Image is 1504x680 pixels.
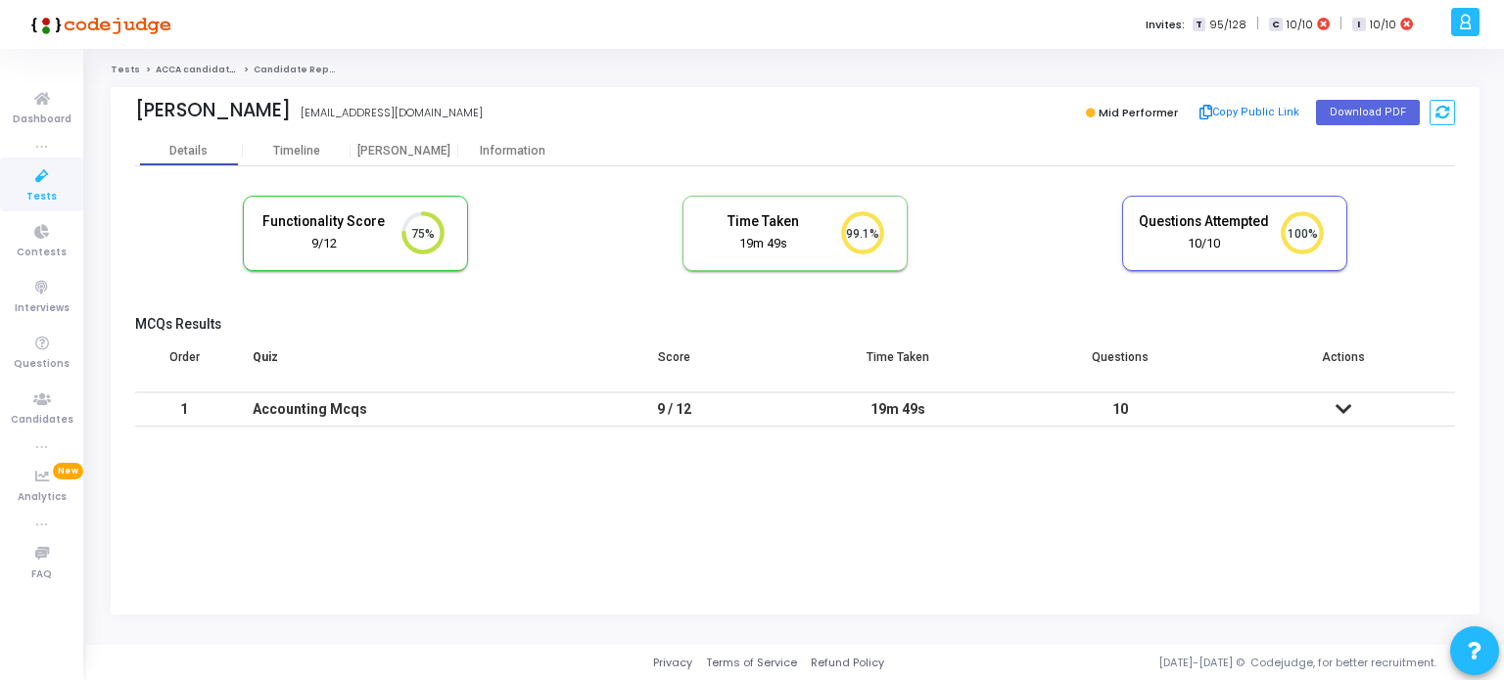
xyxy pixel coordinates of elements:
span: Tests [26,189,57,205]
div: 19m 49s [698,235,829,253]
th: Time Taken [786,338,1010,392]
button: Copy Public Link [1194,98,1306,127]
img: logo [24,5,171,44]
div: Timeline [273,144,320,159]
span: Questions [14,356,70,373]
span: Contests [17,245,67,261]
a: ACCA candidates [156,64,242,75]
td: 1 [135,392,233,427]
div: Details [169,144,208,159]
div: [PERSON_NAME] [351,144,458,159]
a: Terms of Service [706,655,797,671]
h5: Functionality Score [258,213,390,230]
div: 19m 49s [806,393,990,426]
span: FAQ [31,567,52,583]
th: Order [135,338,233,392]
a: Refund Policy [811,655,884,671]
a: Tests [111,64,140,75]
div: Information [458,144,566,159]
th: Questions [1010,338,1233,392]
div: [DATE]-[DATE] © Codejudge, for better recruitment. [884,655,1480,671]
span: Interviews [15,300,70,317]
div: [PERSON_NAME] [135,99,291,121]
span: Dashboard [13,112,71,128]
span: Candidate Report [254,64,344,75]
span: Candidates [11,412,73,429]
th: Actions [1232,338,1455,392]
h5: Time Taken [698,213,829,230]
nav: breadcrumb [111,64,1480,76]
th: Quiz [233,338,563,392]
h5: MCQs Results [135,316,1455,333]
h5: Questions Attempted [1138,213,1269,230]
span: Mid Performer [1099,105,1178,120]
span: | [1339,14,1342,34]
span: 95/128 [1209,17,1246,33]
a: Privacy [653,655,692,671]
div: 10/10 [1138,235,1269,253]
span: 10/10 [1287,17,1313,33]
div: Accounting Mcqs [253,393,543,426]
div: 9/12 [258,235,390,253]
span: | [1256,14,1259,34]
label: Invites: [1146,17,1185,33]
div: [EMAIL_ADDRESS][DOMAIN_NAME] [301,105,483,121]
td: 9 / 12 [563,392,786,427]
button: Download PDF [1316,100,1420,125]
td: 10 [1010,392,1233,427]
span: C [1269,18,1282,32]
span: T [1193,18,1205,32]
span: I [1352,18,1365,32]
th: Score [563,338,786,392]
span: New [53,463,83,479]
span: Analytics [18,489,67,506]
span: 10/10 [1370,17,1396,33]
